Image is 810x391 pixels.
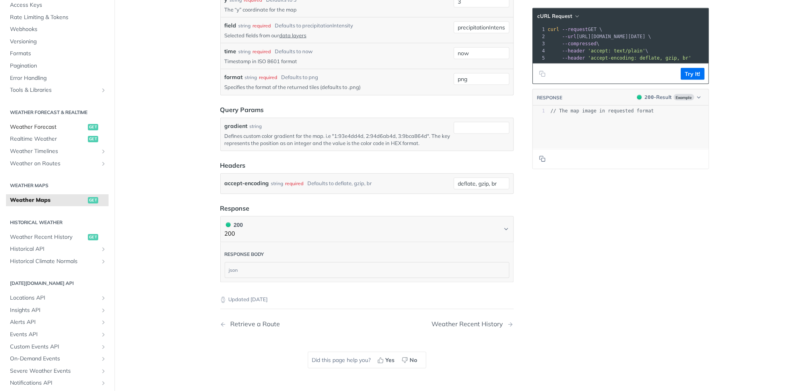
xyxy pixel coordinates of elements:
a: Webhooks [6,23,109,35]
button: Copy to clipboard [537,68,548,80]
span: Custom Events API [10,343,98,351]
span: Tools & Libraries [10,86,98,94]
div: json [225,263,509,278]
span: Webhooks [10,25,107,33]
span: Severe Weather Events [10,367,98,375]
span: Historical Climate Normals [10,257,98,265]
h2: Weather Maps [6,182,109,189]
span: GET \ [548,27,602,32]
div: Defaults to deflate, gzip, br [308,178,372,189]
span: Error Handling [10,74,107,82]
div: Did this page help you? [308,352,426,368]
nav: Pagination Controls [220,312,514,336]
button: Show subpages for Locations API [100,295,107,301]
p: Defines custom color gradient for the map. i.e "1:93e4dd4d, 2:94d6ab4d, 3:9bca864d". The key repr... [225,132,451,147]
span: get [88,197,98,203]
span: Weather Timelines [10,147,98,155]
a: Weather on RoutesShow subpages for Weather on Routes [6,158,109,170]
button: Show subpages for Insights API [100,307,107,314]
span: 'accept: text/plain' [588,48,646,54]
div: 200 [225,221,243,229]
span: \ [548,41,600,46]
label: accept-encoding [225,178,269,189]
p: Selected fields from our [225,32,451,39]
span: No [410,356,418,364]
button: 200 200200 [225,221,509,238]
div: 1 [533,108,545,114]
span: Notifications API [10,379,98,387]
button: Try It! [681,68,705,80]
a: Weather Forecastget [6,121,109,133]
div: string [271,178,284,189]
button: Show subpages for Notifications API [100,380,107,386]
a: data layers [280,32,307,39]
span: Pagination [10,62,107,70]
span: Formats [10,50,107,58]
a: Pagination [6,60,109,72]
div: Defaults to now [275,48,313,56]
span: Rate Limiting & Tokens [10,14,107,21]
label: time [225,47,237,56]
a: Versioning [6,36,109,48]
span: Weather Forecast [10,123,86,131]
div: - Result [645,93,672,101]
span: Alerts API [10,318,98,326]
a: Tools & LibrariesShow subpages for Tools & Libraries [6,84,109,96]
span: Access Keys [10,1,107,9]
div: required [259,74,278,81]
a: Historical APIShow subpages for Historical API [6,243,109,255]
span: 200 [637,95,642,100]
span: get [88,136,98,142]
button: Show subpages for Weather on Routes [100,161,107,167]
div: 1 [533,26,546,33]
a: Error Handling [6,72,109,84]
div: 4 [533,47,546,54]
div: 2 [533,33,546,40]
button: Show subpages for Historical API [100,246,107,252]
span: On-Demand Events [10,355,98,363]
p: Timestamp in ISO 8601 format [225,58,451,65]
a: Next Page: Weather Recent History [432,320,514,328]
div: Headers [220,161,246,170]
span: --compressed [562,41,597,46]
span: Yes [386,356,395,364]
a: Notifications APIShow subpages for Notifications API [6,377,109,389]
div: 200 200200 [220,242,514,283]
span: Versioning [10,38,107,46]
a: Locations APIShow subpages for Locations API [6,292,109,304]
button: No [399,354,422,366]
button: Copy to clipboard [537,153,548,165]
span: 200 [226,223,231,227]
div: string [245,74,257,81]
span: Realtime Weather [10,135,86,143]
p: 200 [225,229,243,238]
p: Updated [DATE] [220,296,514,304]
div: Retrieve a Route [227,320,280,328]
a: Realtime Weatherget [6,133,109,145]
div: string [250,123,262,130]
a: Weather TimelinesShow subpages for Weather Timelines [6,145,109,157]
span: Events API [10,331,98,339]
span: 200 [645,94,654,100]
a: Severe Weather EventsShow subpages for Severe Weather Events [6,365,109,377]
span: 'accept-encoding: deflate, gzip, br' [588,55,692,61]
button: Show subpages for Historical Climate Normals [100,258,107,265]
span: Weather Recent History [10,233,86,241]
div: required [253,22,271,29]
span: Historical API [10,245,98,253]
button: Show subpages for Tools & Libraries [100,87,107,93]
span: --header [562,55,585,61]
div: Defaults to png [282,74,319,81]
div: string [239,22,251,29]
span: get [88,124,98,130]
span: curl [548,27,559,32]
button: Show subpages for On-Demand Events [100,356,107,362]
label: gradient [225,122,248,130]
a: Weather Mapsget [6,194,109,206]
h2: Historical Weather [6,219,109,226]
button: Show subpages for Custom Events API [100,344,107,350]
a: On-Demand EventsShow subpages for On-Demand Events [6,353,109,365]
button: Show subpages for Severe Weather Events [100,368,107,374]
div: required [286,178,304,189]
button: 200200-ResultExample [633,93,704,101]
